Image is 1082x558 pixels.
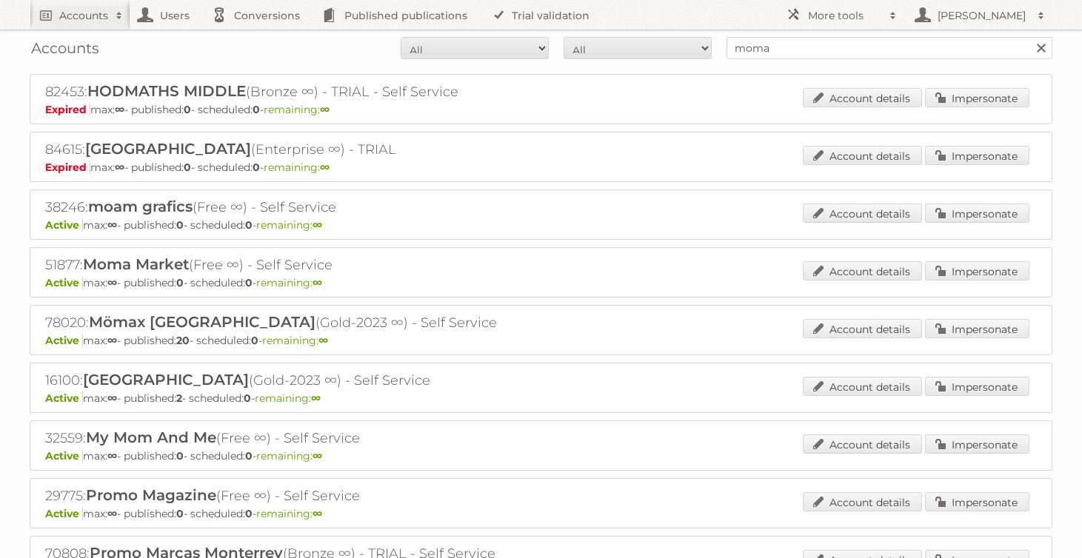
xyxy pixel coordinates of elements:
[245,218,253,232] strong: 0
[45,449,83,463] span: Active
[264,161,330,174] span: remaining:
[45,276,83,289] span: Active
[45,82,564,101] h2: 82453: (Bronze ∞) - TRIAL - Self Service
[45,161,1037,174] p: max: - published: - scheduled: -
[803,319,922,338] a: Account details
[176,449,184,463] strong: 0
[803,88,922,107] a: Account details
[184,161,191,174] strong: 0
[86,428,216,446] span: My Mom And Me
[107,334,117,347] strong: ∞
[45,313,564,332] h2: 78020: (Gold-2023 ∞) - Self Service
[89,313,315,331] span: Mömax [GEOGRAPHIC_DATA]
[176,391,182,405] strong: 2
[320,103,330,116] strong: ∞
[253,161,260,174] strong: 0
[176,218,184,232] strong: 0
[313,449,322,463] strong: ∞
[262,334,328,347] span: remaining:
[107,391,117,405] strong: ∞
[45,103,1037,116] p: max: - published: - scheduled: -
[803,204,922,223] a: Account details
[45,486,564,505] h2: 29775: (Free ∞) - Self Service
[45,198,564,217] h2: 38246: (Free ∞) - Self Service
[184,103,191,116] strong: 0
[925,261,1029,280] a: Impersonate
[45,428,564,448] h2: 32559: (Free ∞) - Self Service
[245,507,253,520] strong: 0
[45,334,83,347] span: Active
[45,276,1037,289] p: max: - published: - scheduled: -
[925,88,1029,107] a: Impersonate
[311,391,321,405] strong: ∞
[45,334,1037,347] p: max: - published: - scheduled: -
[256,449,322,463] span: remaining:
[256,276,322,289] span: remaining:
[176,334,190,347] strong: 20
[925,319,1029,338] a: Impersonate
[88,198,193,215] span: moam grafics
[107,449,117,463] strong: ∞
[925,434,1029,454] a: Impersonate
[264,103,330,116] span: remaining:
[107,218,117,232] strong: ∞
[45,103,90,116] span: Expired
[45,371,564,390] h2: 16100: (Gold-2023 ∞) - Self Service
[45,507,83,520] span: Active
[45,218,83,232] span: Active
[808,8,882,23] h2: More tools
[85,140,251,158] span: [GEOGRAPHIC_DATA]
[45,449,1037,463] p: max: - published: - scheduled: -
[86,486,216,504] span: Promo Magazine
[115,103,124,116] strong: ∞
[256,507,322,520] span: remaining:
[115,161,124,174] strong: ∞
[320,161,330,174] strong: ∞
[45,255,564,275] h2: 51877: (Free ∞) - Self Service
[45,391,1037,405] p: max: - published: - scheduled: -
[83,255,189,273] span: Moma Market
[925,377,1029,396] a: Impersonate
[803,146,922,165] a: Account details
[925,492,1029,511] a: Impersonate
[45,507,1037,520] p: max: - published: - scheduled: -
[244,391,251,405] strong: 0
[318,334,328,347] strong: ∞
[176,276,184,289] strong: 0
[803,492,922,511] a: Account details
[107,276,117,289] strong: ∞
[107,507,117,520] strong: ∞
[803,377,922,396] a: Account details
[925,204,1029,223] a: Impersonate
[45,161,90,174] span: Expired
[313,507,322,520] strong: ∞
[313,218,322,232] strong: ∞
[245,449,253,463] strong: 0
[803,434,922,454] a: Account details
[245,276,253,289] strong: 0
[934,8,1030,23] h2: [PERSON_NAME]
[251,334,258,347] strong: 0
[45,140,564,159] h2: 84615: (Enterprise ∞) - TRIAL
[87,82,246,100] span: HODMATHS MIDDLE
[313,276,322,289] strong: ∞
[176,507,184,520] strong: 0
[45,391,83,405] span: Active
[253,103,260,116] strong: 0
[803,261,922,280] a: Account details
[925,146,1029,165] a: Impersonate
[256,218,322,232] span: remaining:
[59,8,108,23] h2: Accounts
[255,391,321,405] span: remaining:
[45,218,1037,232] p: max: - published: - scheduled: -
[83,371,249,389] span: [GEOGRAPHIC_DATA]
